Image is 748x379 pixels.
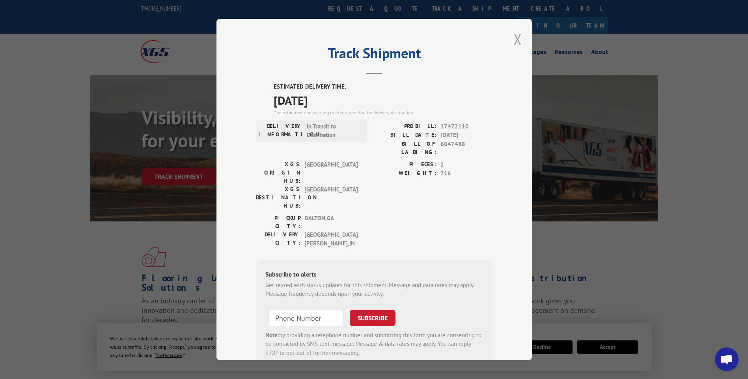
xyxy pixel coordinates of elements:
label: XGS DESTINATION HUB: [256,185,300,210]
span: 6047488 [440,140,492,156]
button: Close modal [513,29,522,50]
strong: Note: [265,331,279,339]
label: ESTIMATED DELIVERY TIME: [274,82,492,91]
span: 17472110 [440,122,492,131]
label: BILL DATE: [374,131,436,140]
div: Get texted with status updates for this shipment. Message and data rates may apply. Message frequ... [265,281,483,299]
div: Open chat [715,347,739,371]
label: PROBILL: [374,122,436,131]
span: 2 [440,160,492,169]
input: Phone Number [269,310,343,326]
label: XGS ORIGIN HUB: [256,160,300,185]
button: SUBSCRIBE [350,310,395,326]
h2: Track Shipment [256,48,492,63]
label: PIECES: [374,160,436,169]
span: [GEOGRAPHIC_DATA] [304,185,358,210]
div: The estimated time is using the time zone for the delivery destination. [274,109,492,116]
label: DELIVERY INFORMATION: [258,122,303,140]
span: [GEOGRAPHIC_DATA][PERSON_NAME] , IN [304,230,358,248]
div: Subscribe to alerts [265,269,483,281]
span: DALTON , GA [304,214,358,230]
div: by providing a telephone number and submitting this form you are consenting to be contacted by SM... [265,331,483,358]
span: [DATE] [440,131,492,140]
label: DELIVERY CITY: [256,230,300,248]
span: [DATE] [274,91,492,109]
label: BILL OF LADING: [374,140,436,156]
label: PICKUP CITY: [256,214,300,230]
label: WEIGHT: [374,169,436,178]
span: 716 [440,169,492,178]
span: [GEOGRAPHIC_DATA] [304,160,358,185]
span: In Transit to Destination [307,122,360,140]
